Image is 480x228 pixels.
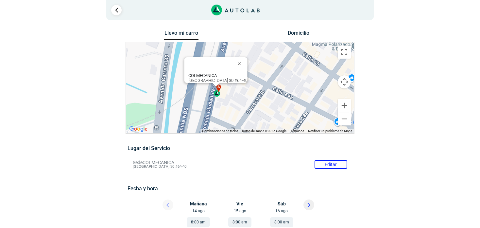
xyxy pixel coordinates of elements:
[128,185,352,192] h5: Fecha y hora
[111,5,122,15] a: Ir al paso anterior
[338,112,351,125] button: Reducir
[290,129,304,133] a: Términos
[187,217,210,227] button: 8:00 am
[128,125,149,133] img: Google
[188,73,248,83] div: [GEOGRAPHIC_DATA] 30 #64-40
[202,129,238,133] button: Combinaciones de teclas
[282,30,316,39] button: Domicilio
[217,85,220,90] span: a
[270,217,293,227] button: 8:00 am
[242,129,286,133] span: Datos del mapa ©2025 Google
[308,129,352,133] a: Notificar un problema de Maps
[228,217,251,227] button: 8:00 am
[338,46,351,59] button: Cambiar a la vista en pantalla completa
[338,75,351,88] button: Controles de visualización del mapa
[338,99,351,112] button: Ampliar
[211,7,260,13] a: Link al sitio de autolab
[188,73,217,78] b: COLMECANICA
[128,145,352,151] h5: Lugar del Servicio
[164,30,198,40] button: Llevo mi carro
[233,56,249,71] button: Cerrar
[128,125,149,133] a: Abre esta zona en Google Maps (se abre en una nueva ventana)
